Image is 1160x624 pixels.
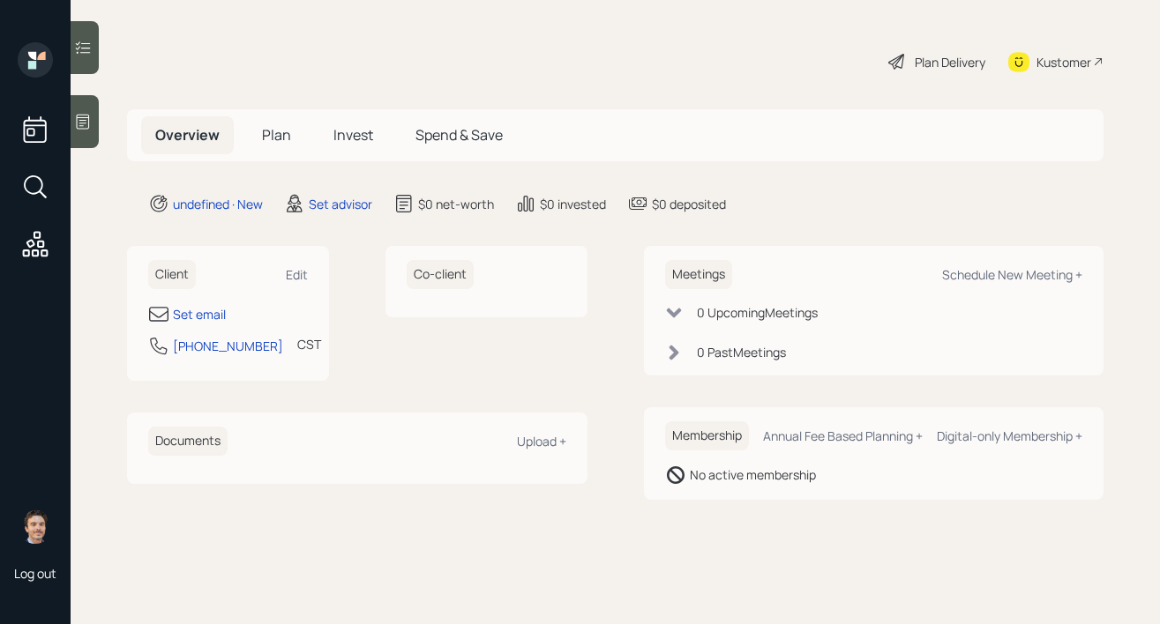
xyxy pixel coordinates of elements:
div: $0 deposited [652,195,726,213]
div: Upload + [517,433,566,449]
div: Set email [173,305,226,323]
div: Edit [286,266,308,283]
div: Annual Fee Based Planning + [763,427,923,444]
div: Plan Delivery [915,53,985,71]
div: 0 Past Meeting s [697,343,786,361]
div: $0 net-worth [418,195,494,213]
h6: Documents [148,427,228,456]
span: Invest [333,125,373,145]
h6: Co-client [407,260,474,289]
span: Overview [155,125,220,145]
div: Log out [14,565,56,582]
img: robby-grisanti-headshot.png [18,509,53,544]
div: undefined · New [173,195,263,213]
div: Kustomer [1037,53,1091,71]
div: CST [297,335,321,353]
div: [PHONE_NUMBER] [173,337,283,355]
div: $0 invested [540,195,606,213]
div: No active membership [690,465,816,484]
h6: Meetings [665,260,732,289]
h6: Client [148,260,196,289]
div: Digital-only Membership + [937,427,1082,444]
span: Spend & Save [415,125,503,145]
h6: Membership [665,421,749,450]
span: Plan [262,125,291,145]
div: Set advisor [309,195,372,213]
div: 0 Upcoming Meeting s [697,303,818,322]
div: Schedule New Meeting + [942,266,1082,283]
